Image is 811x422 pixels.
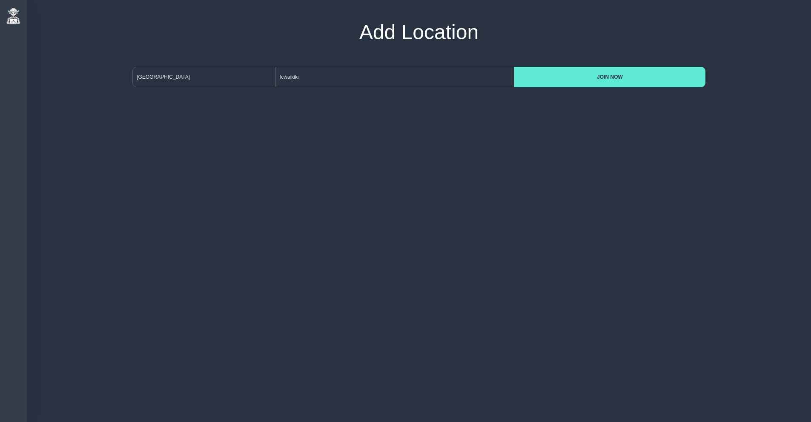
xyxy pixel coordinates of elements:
button: JOIN NOW [514,67,705,87]
input: Type your City [132,67,275,87]
span: Add Location [63,20,775,44]
img: ReviewElf Logo [6,8,21,25]
input: Type your Business Name [276,67,515,87]
span: JOIN NOW [521,74,698,80]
